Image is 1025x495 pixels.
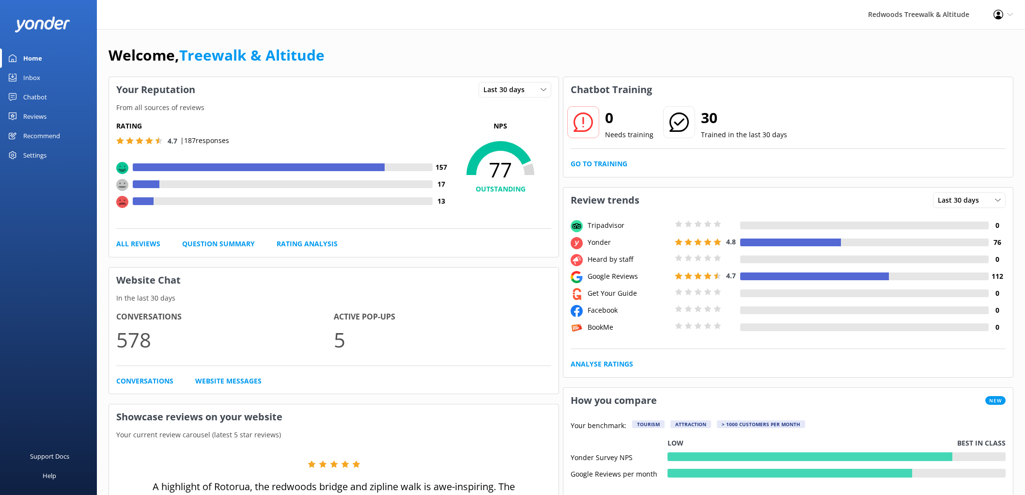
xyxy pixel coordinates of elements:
h3: Website Chat [109,268,559,293]
h4: Active Pop-ups [334,311,551,323]
h4: 76 [989,237,1006,248]
a: Analyse Ratings [571,359,633,369]
div: Help [43,466,56,485]
h3: Chatbot Training [563,77,659,102]
h4: 112 [989,271,1006,282]
p: Trained in the last 30 days [701,129,787,140]
p: 578 [116,323,334,356]
a: Rating Analysis [277,239,338,249]
div: > 1000 customers per month [717,420,805,428]
p: Best in class [957,438,1006,448]
h4: 13 [433,196,450,207]
h4: 157 [433,162,450,173]
p: | 187 responses [180,135,229,146]
h3: Review trends [563,188,647,213]
p: 5 [334,323,551,356]
span: 4.7 [168,136,177,145]
div: Settings [23,145,47,165]
h3: Your Reputation [109,77,202,102]
div: Home [23,48,42,68]
h3: How you compare [563,388,664,413]
h1: Welcome, [109,44,325,67]
a: Go to Training [571,159,627,169]
div: Recommend [23,126,60,145]
div: Facebook [585,305,672,316]
a: Conversations [116,376,173,386]
div: Reviews [23,107,47,126]
h4: 0 [989,305,1006,316]
h2: 0 [605,106,653,129]
p: Your current review carousel (latest 5 star reviews) [109,430,559,440]
div: Support Docs [30,447,69,466]
h4: Conversations [116,311,334,323]
span: Last 30 days [938,195,985,206]
a: Website Messages [195,376,262,386]
p: Low [668,438,683,448]
div: BookMe [585,322,672,333]
h3: Showcase reviews on your website [109,404,559,430]
div: Google Reviews [585,271,672,282]
a: Treewalk & Altitude [179,45,325,65]
div: Heard by staff [585,254,672,265]
img: yonder-white-logo.png [15,16,70,32]
div: Tripadvisor [585,220,672,231]
h4: 0 [989,322,1006,333]
p: In the last 30 days [109,293,559,303]
a: All Reviews [116,239,160,249]
h2: 30 [701,106,787,129]
span: 4.8 [726,237,736,246]
div: Yonder Survey NPS [571,452,668,461]
h4: OUTSTANDING [450,184,551,194]
div: Chatbot [23,87,47,107]
p: NPS [450,121,551,131]
div: Yonder [585,237,672,248]
div: Get Your Guide [585,288,672,299]
div: Google Reviews per month [571,469,668,478]
span: 4.7 [726,271,736,280]
h5: Rating [116,121,450,131]
h4: 0 [989,220,1006,231]
p: Needs training [605,129,653,140]
a: Question Summary [182,239,255,249]
div: Inbox [23,68,40,87]
h4: 0 [989,288,1006,299]
div: Tourism [632,420,665,428]
h4: 17 [433,179,450,190]
span: Last 30 days [483,84,530,95]
p: Your benchmark: [571,420,626,432]
span: New [985,396,1006,405]
p: From all sources of reviews [109,102,559,113]
div: Attraction [670,420,711,428]
span: 77 [450,158,551,182]
h4: 0 [989,254,1006,265]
